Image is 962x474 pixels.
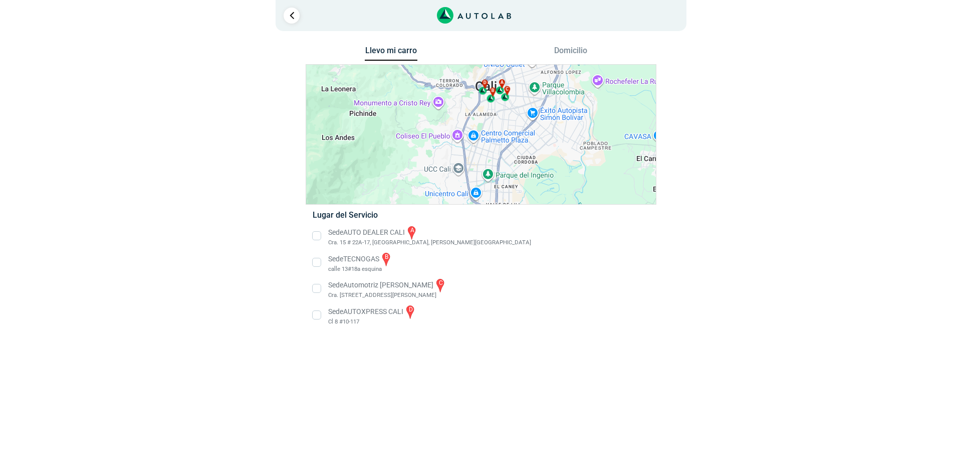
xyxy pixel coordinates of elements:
[506,86,509,93] span: c
[501,79,504,86] span: a
[484,80,487,87] span: d
[284,8,300,24] a: Ir al paso anterior
[437,10,512,20] a: Link al sitio de autolab
[492,87,495,94] span: b
[313,210,649,220] h5: Lugar del Servicio
[365,46,417,61] button: Llevo mi carro
[545,46,597,60] button: Domicilio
